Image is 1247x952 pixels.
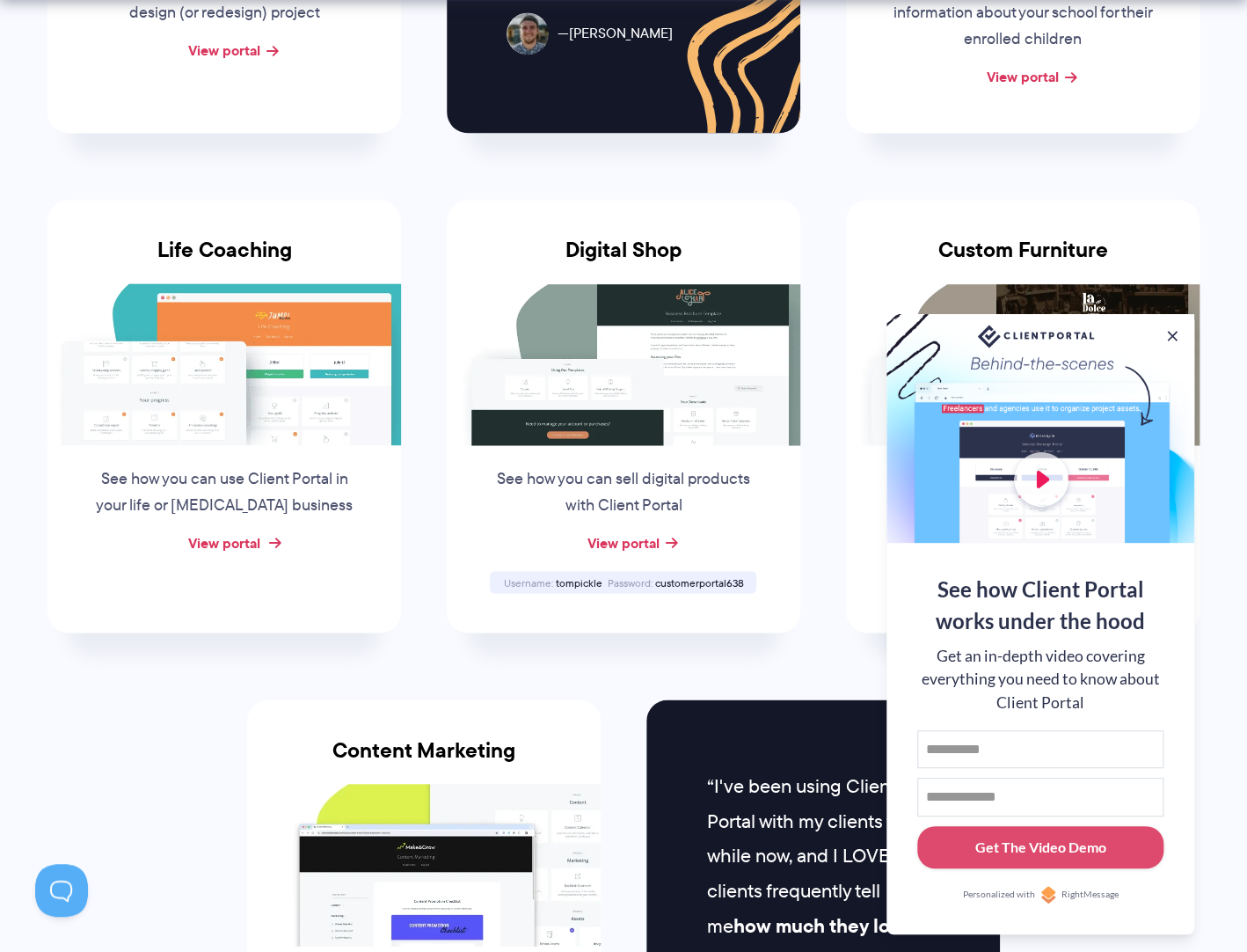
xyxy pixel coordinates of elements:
[557,21,672,47] span: [PERSON_NAME]
[447,238,800,283] h3: Digital Shop
[654,575,743,590] span: customerportal638
[917,886,1163,904] a: Personalized withRightMessage
[47,238,401,283] h3: Life Coaching
[1039,886,1057,904] img: Personalized with RightMessage
[587,531,660,553] a: View portal
[91,465,358,518] p: See how you can use Client Portal in your life or [MEDICAL_DATA] business
[1061,888,1119,902] span: RightMessage
[247,737,601,783] h3: Content Marketing
[555,575,602,590] span: tompickle
[188,531,260,553] a: View portal
[987,66,1059,87] a: View portal
[188,40,260,61] a: View portal
[962,888,1034,902] span: Personalized with
[917,574,1163,637] div: See how Client Portal works under the hood
[846,238,1200,283] h3: Custom Furniture
[503,575,552,590] span: Username
[975,837,1106,858] div: Get The Video Demo
[607,575,652,590] span: Password
[917,826,1163,869] button: Get The Video Demo
[490,465,757,518] p: See how you can sell digital products with Client Portal
[917,645,1163,714] div: Get an in-depth video covering everything you need to know about Client Portal
[35,864,88,917] iframe: Toggle Customer Support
